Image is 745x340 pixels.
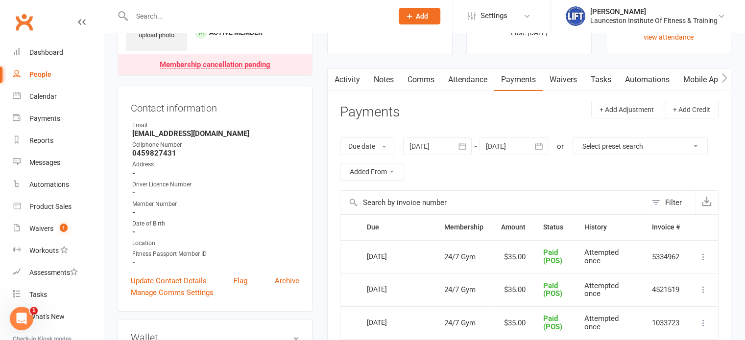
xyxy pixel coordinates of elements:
[340,163,404,181] button: Added From
[13,152,103,174] a: Messages
[643,240,689,273] td: 5334962
[13,108,103,130] a: Payments
[13,86,103,108] a: Calendar
[665,101,719,118] button: + Add Credit
[30,307,38,315] span: 1
[29,136,53,144] div: Reports
[340,137,394,155] button: Due date
[132,140,299,150] div: Cellphone Number
[543,281,562,298] span: Paid (POS)
[13,262,103,284] a: Assessments
[13,306,103,328] a: What's New
[132,258,299,267] strong: -
[643,273,689,306] td: 4521519
[676,68,729,91] a: Mobile App
[543,314,562,331] span: Paid (POS)
[60,224,68,232] span: 1
[29,269,78,276] div: Assessments
[13,42,103,64] a: Dashboard
[340,105,400,120] h3: Payments
[13,196,103,218] a: Product Sales
[367,68,401,91] a: Notes
[29,225,53,232] div: Waivers
[543,68,584,91] a: Waivers
[131,287,214,298] a: Manage Comms Settings
[160,61,270,69] div: Membership cancellation pending
[13,218,103,240] a: Waivers 1
[132,200,299,209] div: Member Number
[492,215,534,240] th: Amount
[584,68,618,91] a: Tasks
[643,215,689,240] th: Invoice #
[444,318,476,327] span: 24/7 Gym
[29,48,63,56] div: Dashboard
[209,28,263,36] span: Active member
[13,64,103,86] a: People
[647,191,695,214] button: Filter
[29,313,65,320] div: What's New
[576,215,643,240] th: History
[590,16,718,25] div: Launceston Institute Of Fitness & Training
[131,275,207,287] a: Update Contact Details
[543,248,562,265] span: Paid (POS)
[492,306,534,340] td: $35.00
[416,12,428,20] span: Add
[29,247,59,254] div: Workouts
[132,121,299,130] div: Email
[444,252,476,261] span: 24/7 Gym
[132,208,299,217] strong: -
[340,191,647,214] input: Search by invoice number
[29,203,72,210] div: Product Sales
[534,215,576,240] th: Status
[435,215,492,240] th: Membership
[132,239,299,248] div: Location
[367,249,412,264] div: [DATE]
[13,174,103,196] a: Automations
[132,160,299,169] div: Address
[29,92,57,100] div: Calendar
[129,9,386,23] input: Search...
[29,159,60,166] div: Messages
[591,101,662,118] button: + Add Adjustment
[492,240,534,273] td: $35.00
[132,169,299,178] strong: -
[29,114,60,122] div: Payments
[441,68,494,91] a: Attendance
[557,140,564,152] div: or
[29,70,51,78] div: People
[584,314,619,331] span: Attempted once
[399,8,440,24] button: Add
[29,181,69,188] div: Automations
[132,219,299,228] div: Date of Birth
[444,285,476,294] span: 24/7 Gym
[132,149,299,158] strong: 0459827431
[12,10,36,34] a: Clubworx
[275,275,299,287] a: Archive
[328,68,367,91] a: Activity
[13,240,103,262] a: Workouts
[29,291,47,298] div: Tasks
[665,197,682,208] div: Filter
[643,306,689,340] td: 1033723
[367,281,412,296] div: [DATE]
[492,273,534,306] td: $35.00
[131,99,299,113] h3: Contact information
[10,307,33,330] iframe: Intercom live chat
[494,68,543,91] a: Payments
[590,7,718,16] div: [PERSON_NAME]
[566,6,585,26] img: thumb_image1711312309.png
[584,248,619,265] span: Attempted once
[132,129,299,138] strong: [EMAIL_ADDRESS][DOMAIN_NAME]
[618,68,676,91] a: Automations
[358,215,435,240] th: Due
[644,33,694,41] a: view attendance
[132,188,299,197] strong: -
[584,281,619,298] span: Attempted once
[132,249,299,259] div: Fitness Passport Member ID
[481,5,507,27] span: Settings
[367,315,412,330] div: [DATE]
[13,130,103,152] a: Reports
[132,227,299,236] strong: -
[234,275,247,287] a: Flag
[401,68,441,91] a: Comms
